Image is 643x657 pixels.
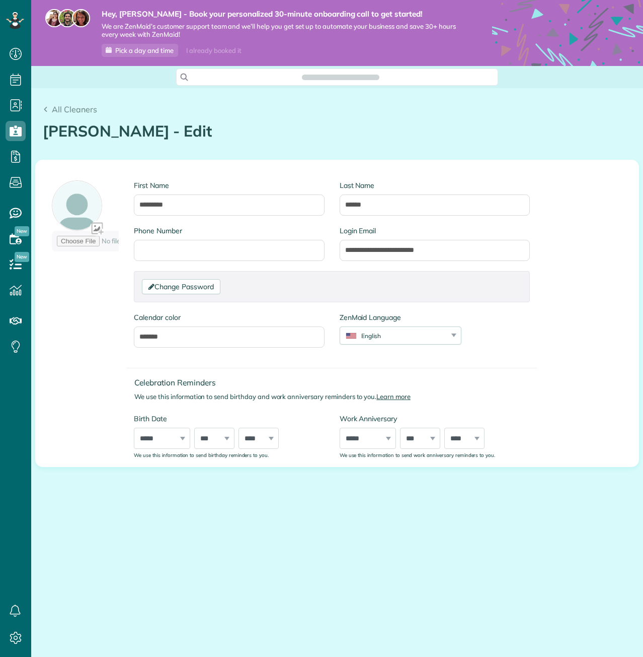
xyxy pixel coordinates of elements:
span: All Cleaners [52,104,97,114]
label: First Name [134,180,324,190]
strong: Hey, [PERSON_NAME] - Book your personalized 30-minute onboarding call to get started! [102,9,462,19]
p: We use this information to send birthday and work anniversary reminders to you. [134,392,537,402]
img: maria-72a9807cf96188c08ef61303f053569d2e2a8a1cde33d635c8a3ac13582a053d.jpg [45,9,63,27]
div: English [340,332,448,340]
span: We are ZenMaid’s customer support team and we’ll help you get set up to automate your business an... [102,22,462,39]
label: Login Email [340,226,530,236]
label: Phone Number [134,226,324,236]
label: Calendar color [134,312,324,322]
img: michelle-19f622bdf1676172e81f8f8fba1fb50e276960ebfe0243fe18214015130c80e4.jpg [72,9,90,27]
label: Work Anniversary [340,414,530,424]
img: jorge-587dff0eeaa6aab1f244e6dc62b8924c3b6ad411094392a53c71c6c4a576187d.jpg [58,9,76,27]
a: Change Password [142,279,220,294]
a: All Cleaners [43,103,97,115]
sub: We use this information to send birthday reminders to you. [134,452,269,458]
label: Last Name [340,180,530,190]
span: New [15,226,29,236]
h1: [PERSON_NAME] - Edit [43,123,631,140]
h4: Celebration Reminders [134,378,537,387]
label: Birth Date [134,414,324,424]
span: New [15,252,29,262]
span: Search ZenMaid… [312,72,369,82]
sub: We use this information to send work anniversary reminders to you. [340,452,495,458]
a: Pick a day and time [102,44,178,57]
span: Pick a day and time [115,46,174,54]
div: I already booked it [180,44,247,57]
a: Learn more [376,392,411,401]
label: ZenMaid Language [340,312,461,322]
